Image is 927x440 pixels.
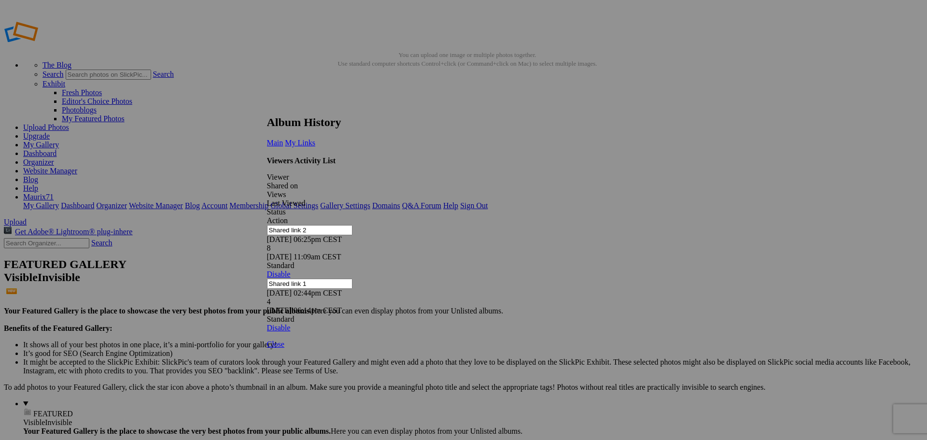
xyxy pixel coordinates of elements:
div: [DATE] 06:25pm CEST [267,235,653,244]
div: 8 [267,244,653,253]
div: Shared on [267,182,653,190]
a: Close [267,340,284,348]
h2: Album History [267,116,653,129]
b: Viewers Activity List [267,156,336,165]
div: Action [267,216,653,225]
a: My Links [285,139,315,147]
div: Viewer [267,173,653,182]
div: Standard [267,315,653,324]
a: Main [267,139,283,147]
div: Last Viewed [267,199,653,208]
div: Views [267,190,653,199]
a: Disable [267,270,291,278]
div: Status [267,208,653,216]
div: [DATE] 06:14pm CEST [267,306,653,315]
div: Standard [267,261,653,270]
div: [DATE] 11:09am CEST [267,253,653,261]
input: Shared link 2 [267,225,352,235]
div: [DATE] 02:44pm CEST [267,289,653,298]
input: Shared link 1 [267,279,352,289]
a: Disable [267,324,291,332]
div: 4 [267,298,653,306]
